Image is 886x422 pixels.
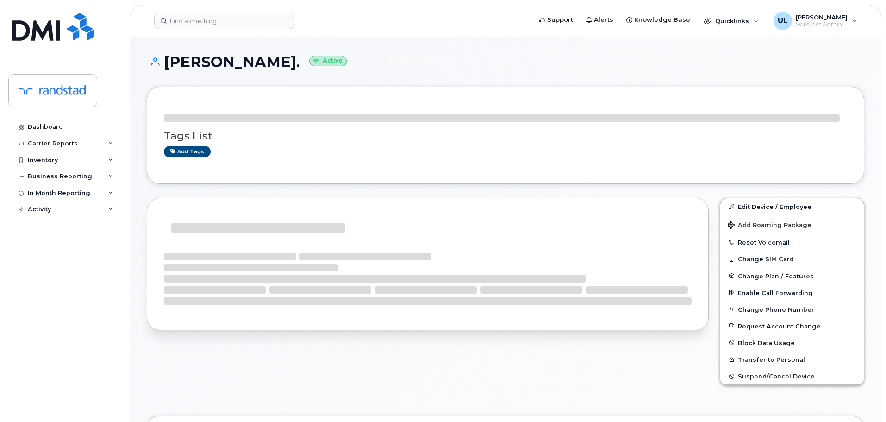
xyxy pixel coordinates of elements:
[720,284,864,301] button: Enable Call Forwarding
[720,215,864,234] button: Add Roaming Package
[720,198,864,215] a: Edit Device / Employee
[720,334,864,351] button: Block Data Usage
[738,373,815,380] span: Suspend/Cancel Device
[720,268,864,284] button: Change Plan / Features
[720,301,864,318] button: Change Phone Number
[720,234,864,251] button: Reset Voicemail
[720,251,864,267] button: Change SIM Card
[164,130,847,142] h3: Tags List
[738,272,814,279] span: Change Plan / Features
[738,289,813,296] span: Enable Call Forwarding
[720,351,864,368] button: Transfer to Personal
[309,56,347,66] small: Active
[164,146,211,157] a: Add tags
[728,221,811,230] span: Add Roaming Package
[720,368,864,384] button: Suspend/Cancel Device
[720,318,864,334] button: Request Account Change
[147,54,864,70] h1: [PERSON_NAME].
